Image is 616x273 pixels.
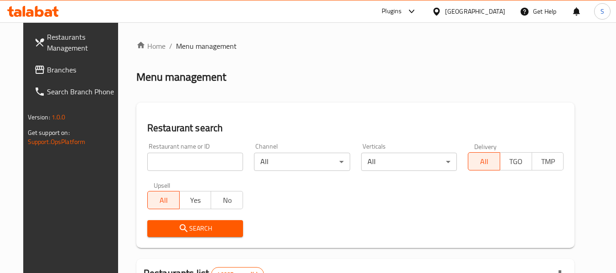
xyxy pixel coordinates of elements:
[28,127,70,139] span: Get support on:
[176,41,237,52] span: Menu management
[600,6,604,16] span: S
[28,136,86,148] a: Support.OpsPlatform
[500,152,532,170] button: TGO
[155,223,236,234] span: Search
[474,143,497,149] label: Delivery
[154,182,171,188] label: Upsell
[536,155,560,168] span: TMP
[169,41,172,52] li: /
[136,70,226,84] h2: Menu management
[211,191,243,209] button: No
[147,220,243,237] button: Search
[28,111,50,123] span: Version:
[151,194,176,207] span: All
[136,41,166,52] a: Home
[254,153,350,171] div: All
[468,152,500,170] button: All
[504,155,528,168] span: TGO
[532,152,564,170] button: TMP
[136,41,575,52] nav: breadcrumb
[361,153,457,171] div: All
[47,86,119,97] span: Search Branch Phone
[27,59,126,81] a: Branches
[47,64,119,75] span: Branches
[472,155,497,168] span: All
[445,6,505,16] div: [GEOGRAPHIC_DATA]
[147,191,180,209] button: All
[215,194,239,207] span: No
[27,26,126,59] a: Restaurants Management
[27,81,126,103] a: Search Branch Phone
[47,31,119,53] span: Restaurants Management
[147,153,243,171] input: Search for restaurant name or ID..
[382,6,402,17] div: Plugins
[147,121,564,135] h2: Restaurant search
[52,111,66,123] span: 1.0.0
[183,194,208,207] span: Yes
[179,191,212,209] button: Yes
